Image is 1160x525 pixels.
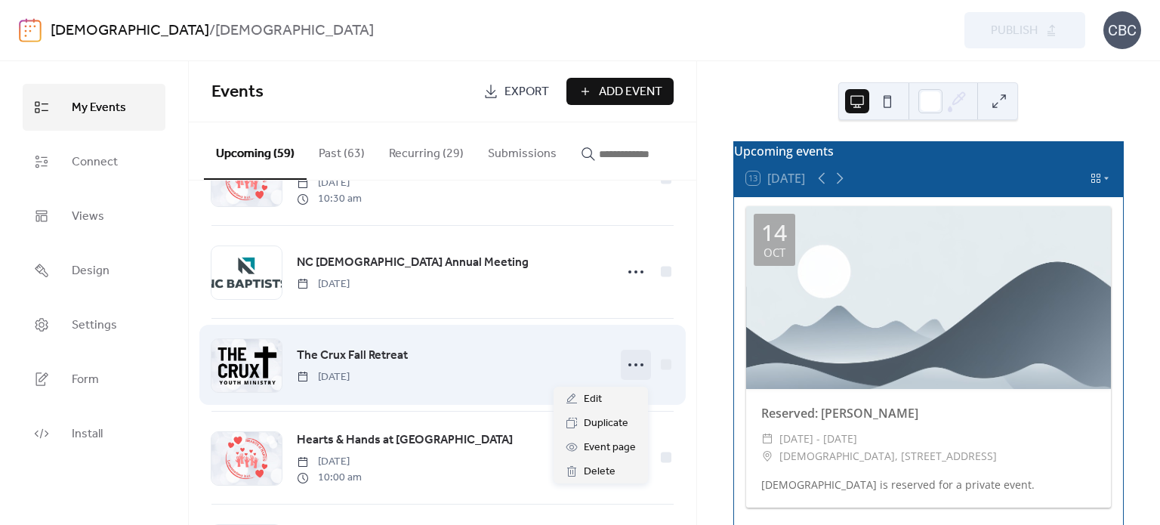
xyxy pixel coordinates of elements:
[761,221,787,244] div: 14
[23,193,165,239] a: Views
[297,470,362,486] span: 10:00 am
[23,410,165,457] a: Install
[377,122,476,178] button: Recurring (29)
[72,205,104,229] span: Views
[297,253,529,273] a: NC [DEMOGRAPHIC_DATA] Annual Meeting
[297,191,362,207] span: 10:30 am
[72,150,118,174] span: Connect
[72,313,117,338] span: Settings
[584,391,602,409] span: Edit
[23,247,165,294] a: Design
[23,356,165,403] a: Form
[584,415,628,433] span: Duplicate
[72,368,99,392] span: Form
[764,247,785,258] div: Oct
[476,122,569,178] button: Submissions
[599,83,662,101] span: Add Event
[209,17,215,45] b: /
[23,84,165,131] a: My Events
[72,259,110,283] span: Design
[72,96,126,120] span: My Events
[1103,11,1141,49] div: CBC
[584,439,636,457] span: Event page
[297,347,408,365] span: The Crux Fall Retreat
[297,276,350,292] span: [DATE]
[761,430,773,448] div: ​
[297,454,362,470] span: [DATE]
[297,254,529,272] span: NC [DEMOGRAPHIC_DATA] Annual Meeting
[761,447,773,465] div: ​
[779,430,857,448] span: [DATE] - [DATE]
[584,463,615,481] span: Delete
[215,17,374,45] b: [DEMOGRAPHIC_DATA]
[297,346,408,366] a: The Crux Fall Retreat
[734,142,1123,160] div: Upcoming events
[297,431,513,449] span: Hearts & Hands at [GEOGRAPHIC_DATA]
[51,17,209,45] a: [DEMOGRAPHIC_DATA]
[746,477,1111,493] div: [DEMOGRAPHIC_DATA] is reserved for a private event.
[779,447,997,465] span: [DEMOGRAPHIC_DATA], [STREET_ADDRESS]
[746,404,1111,422] div: Reserved: [PERSON_NAME]
[472,78,560,105] a: Export
[204,122,307,180] button: Upcoming (59)
[566,78,674,105] button: Add Event
[297,175,362,191] span: [DATE]
[297,431,513,450] a: Hearts & Hands at [GEOGRAPHIC_DATA]
[504,83,549,101] span: Export
[19,18,42,42] img: logo
[307,122,377,178] button: Past (63)
[72,422,103,446] span: Install
[211,76,264,109] span: Events
[23,301,165,348] a: Settings
[23,138,165,185] a: Connect
[297,369,350,385] span: [DATE]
